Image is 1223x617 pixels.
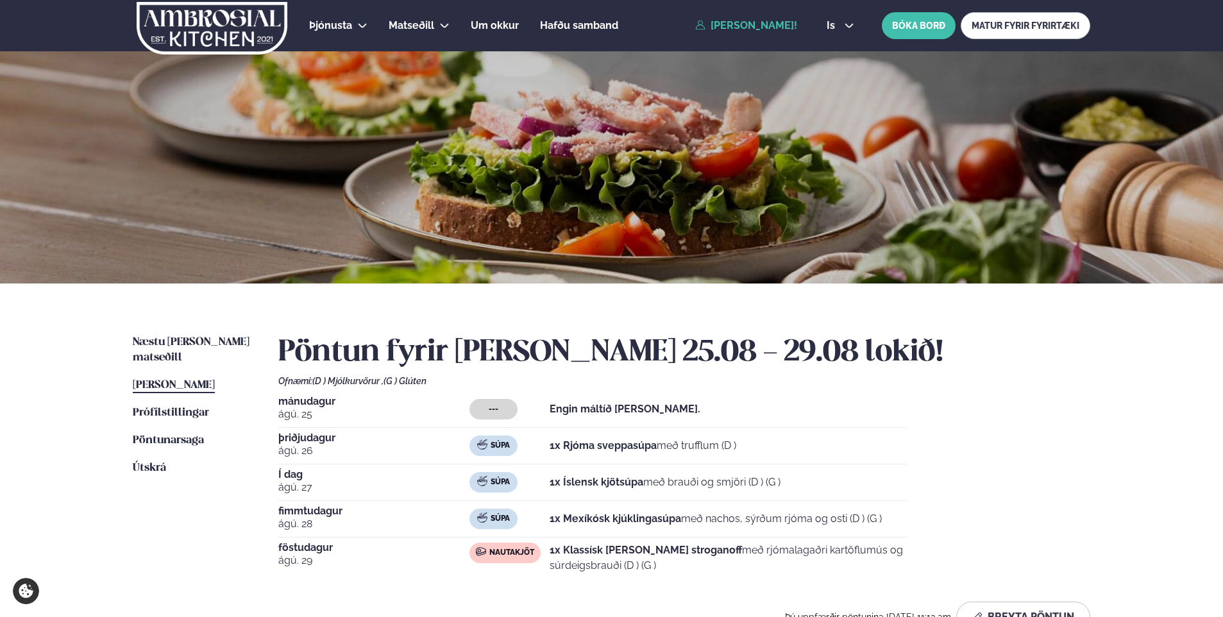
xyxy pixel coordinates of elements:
strong: 1x Rjóma sveppasúpa [550,439,657,452]
button: BÓKA BORÐ [882,12,956,39]
a: Cookie settings [13,578,39,604]
span: Matseðill [389,19,434,31]
a: MATUR FYRIR FYRIRTÆKI [961,12,1090,39]
span: [PERSON_NAME] [133,380,215,391]
a: Næstu [PERSON_NAME] matseðill [133,335,253,366]
span: Þjónusta [309,19,352,31]
span: Útskrá [133,462,166,473]
h2: Pöntun fyrir [PERSON_NAME] 25.08 - 29.08 lokið! [278,335,1090,371]
span: Súpa [491,477,510,487]
img: soup.svg [477,476,487,486]
img: soup.svg [477,439,487,450]
span: Nautakjöt [489,548,534,558]
strong: 1x Klassísk [PERSON_NAME] stroganoff [550,544,742,556]
span: Hafðu samband [540,19,618,31]
a: Pöntunarsaga [133,433,204,448]
p: með brauði og smjöri (D ) (G ) [550,475,780,490]
strong: 1x Mexíkósk kjúklingasúpa [550,512,681,525]
img: soup.svg [477,512,487,523]
strong: 1x Íslensk kjötsúpa [550,476,643,488]
span: þriðjudagur [278,433,469,443]
span: Súpa [491,514,510,524]
a: Þjónusta [309,18,352,33]
p: með trufflum (D ) [550,438,736,453]
span: is [827,21,839,31]
span: Súpa [491,441,510,451]
span: (D ) Mjólkurvörur , [312,376,384,386]
span: (G ) Glúten [384,376,426,386]
span: Næstu [PERSON_NAME] matseðill [133,337,249,363]
img: logo [135,2,289,55]
p: með rjómalagaðri kartöflumús og súrdeigsbrauði (D ) (G ) [550,543,907,573]
span: Um okkur [471,19,519,31]
a: Útskrá [133,461,166,476]
span: mánudagur [278,396,469,407]
a: Prófílstillingar [133,405,209,421]
p: með nachos, sýrðum rjóma og osti (D ) (G ) [550,511,882,527]
strong: Engin máltíð [PERSON_NAME]. [550,403,700,415]
a: Hafðu samband [540,18,618,33]
span: --- [489,404,498,414]
a: Matseðill [389,18,434,33]
img: beef.svg [476,546,486,557]
div: Ofnæmi: [278,376,1090,386]
span: fimmtudagur [278,506,469,516]
span: ágú. 28 [278,516,469,532]
span: föstudagur [278,543,469,553]
span: ágú. 25 [278,407,469,422]
span: ágú. 29 [278,553,469,568]
span: ágú. 26 [278,443,469,459]
span: Í dag [278,469,469,480]
span: Pöntunarsaga [133,435,204,446]
span: Prófílstillingar [133,407,209,418]
a: [PERSON_NAME]! [695,20,797,31]
button: is [816,21,865,31]
a: [PERSON_NAME] [133,378,215,393]
span: ágú. 27 [278,480,469,495]
a: Um okkur [471,18,519,33]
